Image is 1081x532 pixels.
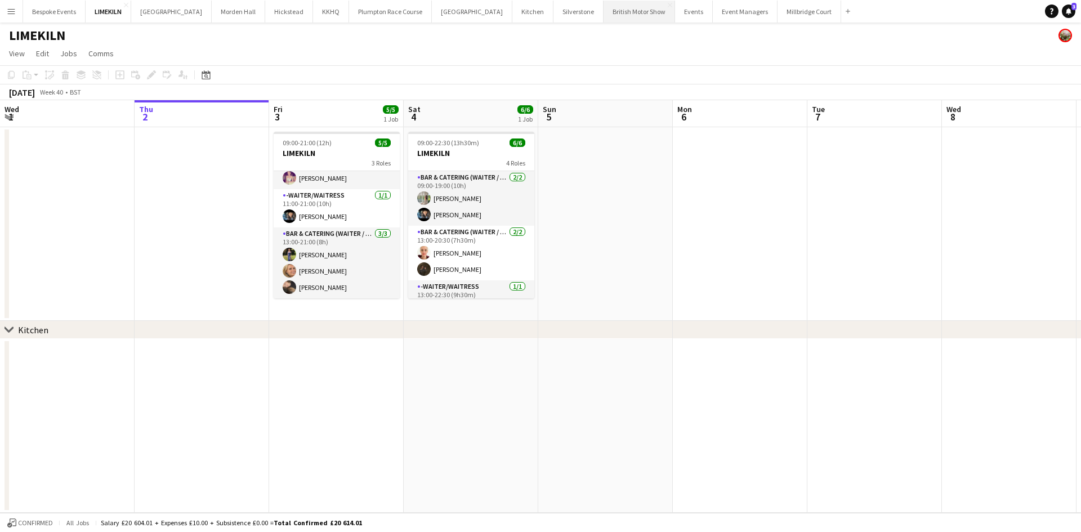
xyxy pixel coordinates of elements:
span: Jobs [60,48,77,59]
div: 1 Job [383,115,398,123]
a: View [5,46,29,61]
span: 1 [3,110,19,123]
span: Mon [677,104,692,114]
span: 3 [1071,3,1076,10]
button: British Motor Show [604,1,675,23]
span: Comms [88,48,114,59]
button: Event Managers [713,1,778,23]
app-user-avatar: Staffing Manager [1058,29,1072,42]
span: Fri [274,104,283,114]
button: Confirmed [6,517,55,529]
button: LIMEKILN [86,1,131,23]
span: View [9,48,25,59]
h3: LIMEKILN [408,148,534,158]
app-card-role: -Waiter/Waitress1/111:00-21:00 (10h)[PERSON_NAME] [274,189,400,227]
span: 8 [945,110,961,123]
a: Comms [84,46,118,61]
button: Silverstone [553,1,604,23]
span: 5 [541,110,556,123]
span: 5/5 [375,138,391,147]
span: Wed [946,104,961,114]
span: 3 [272,110,283,123]
button: Kitchen [512,1,553,23]
span: 6 [676,110,692,123]
span: Sat [408,104,421,114]
a: Edit [32,46,53,61]
span: All jobs [64,518,91,527]
a: 3 [1062,5,1075,18]
span: 09:00-22:30 (13h30m) [417,138,479,147]
span: Wed [5,104,19,114]
app-job-card: 09:00-21:00 (12h)5/5LIMEKILN3 RolesBar & Catering (Waiter / waitress)1/109:00-19:00 (10h)[PERSON_... [274,132,400,298]
div: BST [70,88,81,96]
span: 5/5 [383,105,399,114]
span: Thu [139,104,153,114]
span: Week 40 [37,88,65,96]
span: Tue [812,104,825,114]
span: 6/6 [510,138,525,147]
div: [DATE] [9,87,35,98]
app-card-role: Bar & Catering (Waiter / waitress)3/313:00-21:00 (8h)[PERSON_NAME][PERSON_NAME][PERSON_NAME] [274,227,400,298]
span: 4 Roles [506,159,525,167]
div: Salary £20 604.01 + Expenses £10.00 + Subsistence £0.00 = [101,518,362,527]
span: 4 [407,110,421,123]
span: 3 Roles [372,159,391,167]
app-card-role: Bar & Catering (Waiter / waitress)2/209:00-19:00 (10h)[PERSON_NAME][PERSON_NAME] [408,171,534,226]
span: Confirmed [18,519,53,527]
a: Jobs [56,46,82,61]
span: Edit [36,48,49,59]
h3: LIMEKILN [274,148,400,158]
app-card-role: Bar & Catering (Waiter / waitress)2/213:00-20:30 (7h30m)[PERSON_NAME][PERSON_NAME] [408,226,534,280]
app-job-card: 09:00-22:30 (13h30m)6/6LIMEKILN4 RolesBar & Catering (Waiter / waitress)2/209:00-19:00 (10h)[PERS... [408,132,534,298]
button: Events [675,1,713,23]
button: [GEOGRAPHIC_DATA] [432,1,512,23]
span: 09:00-21:00 (12h) [283,138,332,147]
span: 2 [137,110,153,123]
button: Bespoke Events [23,1,86,23]
span: Sun [543,104,556,114]
span: Total Confirmed £20 614.01 [274,518,362,527]
span: 7 [810,110,825,123]
button: Hickstead [265,1,313,23]
button: KKHQ [313,1,349,23]
div: 1 Job [518,115,533,123]
button: Plumpton Race Course [349,1,432,23]
button: Morden Hall [212,1,265,23]
button: [GEOGRAPHIC_DATA] [131,1,212,23]
span: 6/6 [517,105,533,114]
app-card-role: -Waiter/Waitress1/113:00-22:30 (9h30m) [408,280,534,319]
h1: LIMEKILN [9,27,65,44]
div: Kitchen [18,324,48,336]
button: Millbridge Court [778,1,841,23]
